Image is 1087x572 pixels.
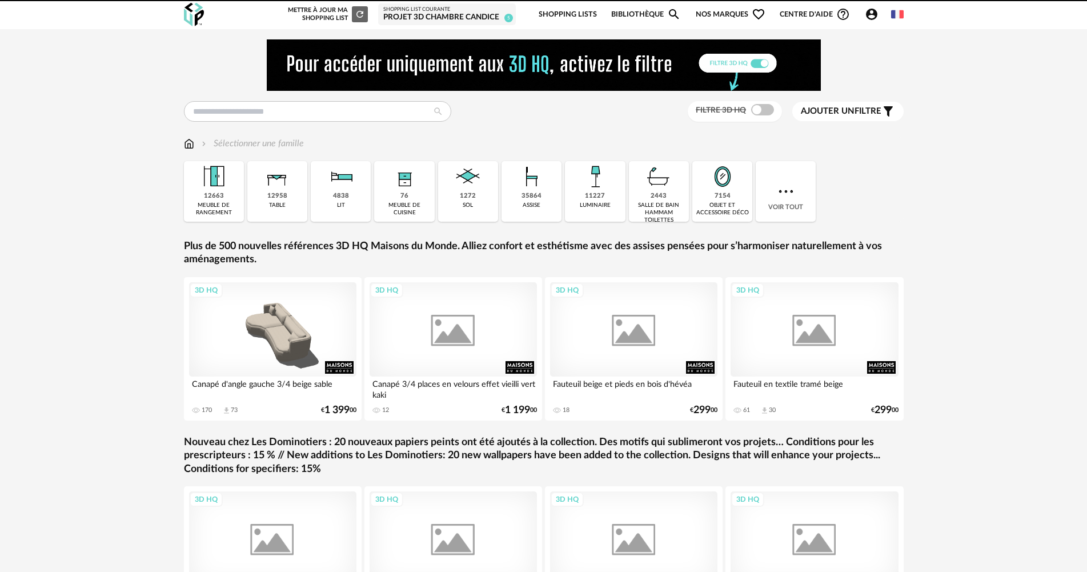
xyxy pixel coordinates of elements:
div: 12663 [204,192,224,201]
div: 35864 [522,192,542,201]
span: Account Circle icon [865,7,884,21]
div: € 00 [871,406,899,414]
span: Refresh icon [355,11,365,17]
div: 7154 [715,192,731,201]
img: OXP [184,3,204,26]
div: Sélectionner une famille [199,137,304,150]
span: Help Circle Outline icon [836,7,850,21]
a: Nouveau chez Les Dominotiers : 20 nouveaux papiers peints ont été ajoutés à la collection. Des mo... [184,436,904,476]
div: € 00 [690,406,717,414]
span: Nos marques [696,1,765,28]
img: Sol.png [452,161,483,192]
span: 299 [693,406,711,414]
img: Assise.png [516,161,547,192]
div: 11227 [585,192,605,201]
div: Fauteuil beige et pieds en bois d'hévéa [550,377,718,399]
div: 3D HQ [370,492,403,507]
div: 3D HQ [551,492,584,507]
div: € 00 [502,406,537,414]
div: meuble de cuisine [378,202,431,217]
img: svg+xml;base64,PHN2ZyB3aWR0aD0iMTYiIGhlaWdodD0iMTYiIHZpZXdCb3g9IjAgMCAxNiAxNiIgZmlsbD0ibm9uZSIgeG... [199,137,208,150]
span: Account Circle icon [865,7,879,21]
a: 3D HQ Canapé d'angle gauche 3/4 beige sable 170 Download icon 73 €1 39900 [184,277,362,421]
a: Shopping Lists [539,1,597,28]
div: Projet 3D Chambre Candice [383,13,511,23]
a: Plus de 500 nouvelles références 3D HQ Maisons du Monde. Alliez confort et esthétisme avec des as... [184,240,904,267]
div: 76 [400,192,408,201]
div: table [269,202,286,209]
div: € 00 [321,406,356,414]
img: NEW%20NEW%20HQ%20NEW_V1.gif [267,39,821,91]
span: Heart Outline icon [752,7,765,21]
div: 18 [563,406,569,414]
span: Filtre 3D HQ [696,106,746,114]
div: 3D HQ [551,283,584,298]
div: Mettre à jour ma Shopping List [286,6,368,22]
a: BibliothèqueMagnify icon [611,1,681,28]
div: luminaire [580,202,611,209]
img: fr [891,8,904,21]
img: Table.png [262,161,292,192]
div: 4838 [333,192,349,201]
div: 3D HQ [731,283,764,298]
img: svg+xml;base64,PHN2ZyB3aWR0aD0iMTYiIGhlaWdodD0iMTciIHZpZXdCb3g9IjAgMCAxNiAxNyIgZmlsbD0ibm9uZSIgeG... [184,137,194,150]
span: filtre [801,106,881,117]
img: more.7b13dc1.svg [776,181,796,202]
div: Canapé 3/4 places en velours effet vieilli vert kaki [370,377,538,399]
div: assise [523,202,540,209]
div: 3D HQ [370,283,403,298]
span: Download icon [222,406,231,415]
div: sol [463,202,473,209]
div: 2443 [651,192,667,201]
span: Ajouter un [801,107,855,115]
a: 3D HQ Fauteuil en textile tramé beige 61 Download icon 30 €29900 [725,277,904,421]
img: Meuble%20de%20rangement.png [198,161,229,192]
div: meuble de rangement [187,202,240,217]
div: 3D HQ [731,492,764,507]
span: Filter icon [881,105,895,118]
span: Magnify icon [667,7,681,21]
div: 3D HQ [190,492,223,507]
button: Ajouter unfiltre Filter icon [792,102,904,121]
div: 61 [743,406,750,414]
img: Rangement.png [389,161,420,192]
img: Literie.png [326,161,356,192]
a: Shopping List courante Projet 3D Chambre Candice 5 [383,6,511,23]
div: 12958 [267,192,287,201]
div: lit [337,202,345,209]
a: 3D HQ Canapé 3/4 places en velours effet vieilli vert kaki 12 €1 19900 [364,277,543,421]
div: salle de bain hammam toilettes [632,202,685,224]
img: Miroir.png [707,161,738,192]
div: 12 [382,406,389,414]
span: Download icon [760,406,769,415]
span: 5 [504,14,513,22]
span: 1 399 [324,406,350,414]
div: objet et accessoire déco [696,202,749,217]
div: 170 [202,406,212,414]
span: 299 [875,406,892,414]
div: 1272 [460,192,476,201]
span: 1 199 [505,406,530,414]
span: Centre d'aideHelp Circle Outline icon [780,7,850,21]
div: 73 [231,406,238,414]
div: Canapé d'angle gauche 3/4 beige sable [189,377,357,399]
img: Salle%20de%20bain.png [643,161,674,192]
img: Luminaire.png [580,161,611,192]
div: Voir tout [756,161,816,222]
a: 3D HQ Fauteuil beige et pieds en bois d'hévéa 18 €29900 [545,277,723,421]
div: 3D HQ [190,283,223,298]
div: Shopping List courante [383,6,511,13]
div: 30 [769,406,776,414]
div: Fauteuil en textile tramé beige [731,377,899,399]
